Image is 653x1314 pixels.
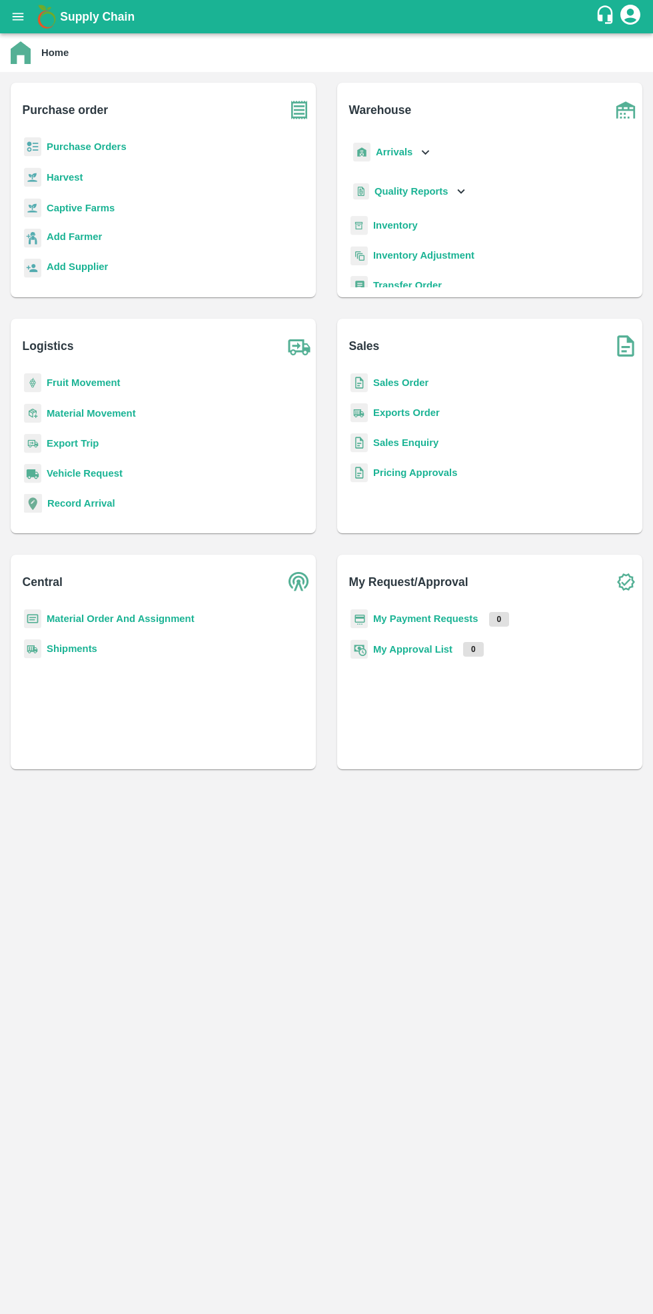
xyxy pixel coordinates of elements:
a: Harvest [47,172,83,183]
img: central [283,565,316,599]
a: Shipments [47,643,97,654]
a: Vehicle Request [47,468,123,479]
img: vehicle [24,464,41,483]
b: Supply Chain [60,10,135,23]
img: centralMaterial [24,609,41,629]
img: shipments [24,639,41,659]
img: inventory [350,246,368,265]
img: whArrival [353,143,370,162]
a: Add Farmer [47,229,102,247]
a: Material Movement [47,408,136,419]
img: delivery [24,434,41,453]
a: Exports Order [373,407,440,418]
a: My Approval List [373,644,452,655]
a: Captive Farms [47,203,115,213]
img: shipments [350,403,368,423]
a: Supply Chain [60,7,595,26]
div: account of current user [618,3,642,31]
img: material [24,403,41,423]
b: Add Farmer [47,231,102,242]
img: reciept [24,137,41,157]
img: qualityReport [353,183,369,200]
img: sales [350,373,368,393]
a: Record Arrival [47,498,115,509]
a: Inventory Adjustment [373,250,474,261]
img: home [11,41,31,64]
b: Add Supplier [47,261,108,272]
a: Add Supplier [47,259,108,277]
a: Fruit Movement [47,377,121,388]
img: purchase [283,93,316,127]
b: Logistics [23,337,74,355]
a: Export Trip [47,438,99,449]
div: customer-support [595,5,618,29]
b: My Request/Approval [349,573,468,591]
div: Quality Reports [350,178,468,205]
a: Sales Order [373,377,428,388]
b: Arrivals [376,147,412,157]
a: Purchase Orders [47,141,127,152]
img: soSales [609,329,642,363]
a: Transfer Order [373,280,442,291]
a: Material Order And Assignment [47,613,195,624]
img: recordArrival [24,494,42,513]
img: sales [350,433,368,453]
b: Home [41,47,69,58]
img: logo [33,3,60,30]
img: supplier [24,259,41,278]
div: Arrivals [350,137,433,167]
img: sales [350,463,368,483]
p: 0 [489,612,510,627]
img: harvest [24,167,41,187]
p: 0 [463,642,484,657]
img: whInventory [350,216,368,235]
img: harvest [24,198,41,218]
button: open drawer [3,1,33,32]
img: farmer [24,229,41,248]
img: warehouse [609,93,642,127]
a: Sales Enquiry [373,437,438,448]
b: Quality Reports [374,186,448,197]
img: truck [283,329,316,363]
img: approval [350,639,368,659]
b: Warehouse [349,101,412,119]
img: payment [350,609,368,629]
img: fruit [24,373,41,393]
img: check [609,565,642,599]
b: Central [23,573,63,591]
img: whTransfer [350,276,368,295]
b: Sales [349,337,380,355]
a: Inventory [373,220,418,231]
a: My Payment Requests [373,613,478,624]
a: Pricing Approvals [373,467,457,478]
b: Purchase order [23,101,108,119]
